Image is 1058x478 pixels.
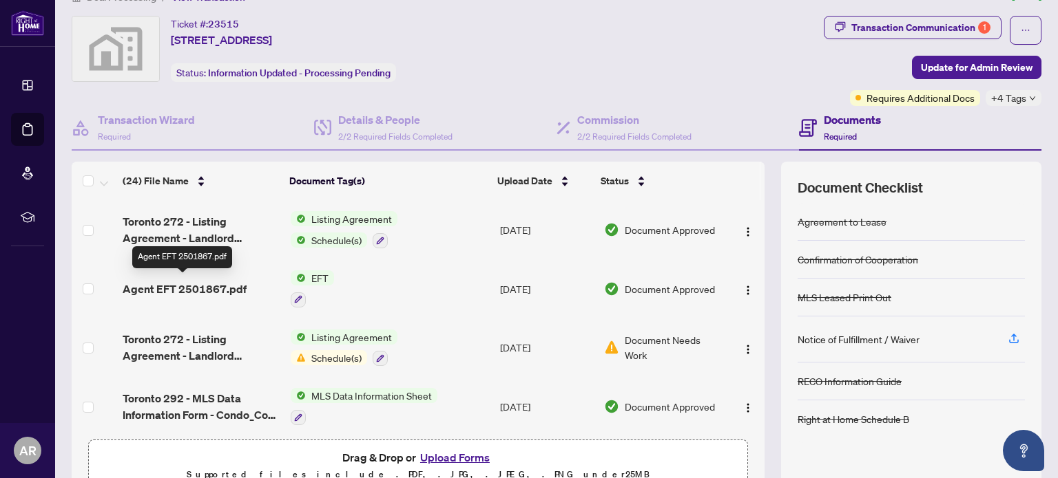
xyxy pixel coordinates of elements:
[72,17,159,81] img: svg%3e
[98,111,195,128] h4: Transaction Wizard
[625,399,715,414] span: Document Approved
[495,377,599,436] td: [DATE]
[604,340,619,355] img: Document Status
[604,281,619,296] img: Document Status
[338,131,453,142] span: 2/2 Required Fields Completed
[291,329,306,345] img: Status Icon
[123,331,279,364] span: Toronto 272 - Listing Agreement - Landlord Designated Representation Agreement Authority to Offer...
[824,131,857,142] span: Required
[798,252,918,267] div: Confirmation of Cooperation
[798,178,923,197] span: Document Checklist
[743,285,754,296] img: Logo
[19,441,37,460] span: AR
[604,399,619,414] img: Document Status
[1021,25,1030,35] span: ellipsis
[306,329,397,345] span: Listing Agreement
[291,270,334,307] button: Status IconEFT
[492,162,594,200] th: Upload Date
[123,213,279,246] span: Toronto 272 - Listing Agreement - Landlord Designated Representation Agreement Authority to Offer...
[743,226,754,237] img: Logo
[625,332,723,362] span: Document Needs Work
[416,448,494,466] button: Upload Forms
[851,17,990,39] div: Transaction Communication
[291,350,306,365] img: Status Icon
[117,162,284,200] th: (24) File Name
[171,32,272,48] span: [STREET_ADDRESS]
[123,173,189,188] span: (24) File Name
[306,350,367,365] span: Schedule(s)
[291,329,397,367] button: Status IconListing AgreementStatus IconSchedule(s)
[743,402,754,413] img: Logo
[291,211,306,226] img: Status Icon
[495,200,599,259] td: [DATE]
[798,373,902,389] div: RECO Information Guide
[495,318,599,378] td: [DATE]
[171,16,239,32] div: Ticket #:
[284,162,492,200] th: Document Tag(s)
[291,211,397,248] button: Status IconListing AgreementStatus IconSchedule(s)
[1029,95,1036,102] span: down
[625,281,715,296] span: Document Approved
[171,63,396,82] div: Status:
[737,219,759,241] button: Logo
[306,232,367,248] span: Schedule(s)
[291,388,437,425] button: Status IconMLS Data Information Sheet
[98,131,131,142] span: Required
[123,281,247,297] span: Agent EFT 2501867.pdf
[123,390,279,423] span: Toronto 292 - MLS Data Information Form - Condo_Co-op_Co-Ownership_Time Share - Lease_Sub-Lease 1...
[306,211,397,226] span: Listing Agreement
[208,18,239,30] span: 23515
[824,16,1002,39] button: Transaction Communication1
[291,270,306,285] img: Status Icon
[991,90,1026,106] span: +4 Tags
[577,111,692,128] h4: Commission
[577,131,692,142] span: 2/2 Required Fields Completed
[495,259,599,318] td: [DATE]
[798,214,886,229] div: Agreement to Lease
[978,21,990,34] div: 1
[743,344,754,355] img: Logo
[291,388,306,403] img: Status Icon
[306,388,437,403] span: MLS Data Information Sheet
[737,395,759,417] button: Logo
[737,336,759,358] button: Logo
[11,10,44,36] img: logo
[497,173,552,188] span: Upload Date
[208,67,391,79] span: Information Updated - Processing Pending
[595,162,724,200] th: Status
[798,332,920,347] div: Notice of Fulfillment / Waiver
[625,222,715,237] span: Document Approved
[912,56,1041,79] button: Update for Admin Review
[306,270,334,285] span: EFT
[601,173,629,188] span: Status
[132,246,232,268] div: Agent EFT 2501867.pdf
[1003,430,1044,471] button: Open asap
[798,411,909,426] div: Right at Home Schedule B
[342,448,494,466] span: Drag & Drop or
[921,56,1033,78] span: Update for Admin Review
[291,232,306,248] img: Status Icon
[867,90,975,105] span: Requires Additional Docs
[338,111,453,128] h4: Details & People
[604,222,619,237] img: Document Status
[737,278,759,300] button: Logo
[798,290,891,305] div: MLS Leased Print Out
[824,111,881,128] h4: Documents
